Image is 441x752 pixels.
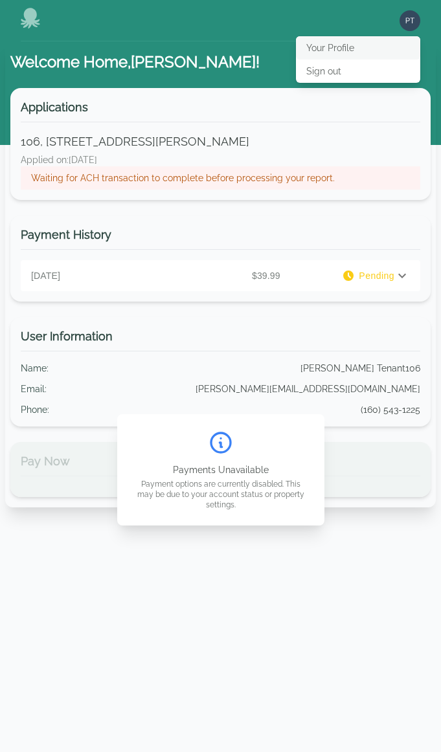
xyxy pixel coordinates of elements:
span: Pending [359,269,394,282]
p: Payments Unavailable [133,463,309,476]
h3: Applications [21,98,420,122]
div: Name : [21,362,49,375]
div: [PERSON_NAME][EMAIL_ADDRESS][DOMAIN_NAME] [196,382,420,395]
div: Phone : [21,403,49,416]
button: Sign out [296,60,420,83]
h1: Welcome Home, [PERSON_NAME] ! [10,52,431,72]
p: Applied on: [DATE] [21,153,401,166]
div: Email : [21,382,47,395]
div: (160) 543-1225 [361,403,420,416]
h3: Payment History [21,226,420,250]
p: $39.99 [158,269,285,282]
button: Your Profile [296,36,420,60]
p: Waiting for ACH transaction to complete before processing your report. [31,171,410,184]
div: [PERSON_NAME] Tenant106 [300,362,420,375]
p: 106, [STREET_ADDRESS][PERSON_NAME] [21,133,401,151]
p: Payment options are currently disabled. This may be due to your account status or property settings. [133,479,309,510]
p: [DATE] [31,269,158,282]
h3: User Information [21,327,420,351]
div: [DATE]$39.99Pending [21,260,420,291]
